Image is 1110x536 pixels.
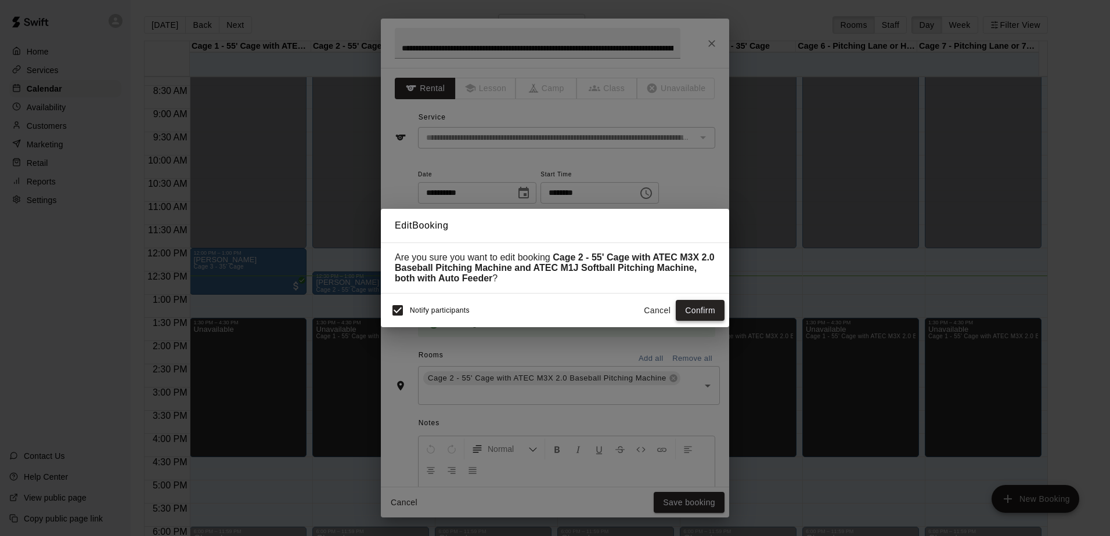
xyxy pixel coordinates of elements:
button: Cancel [639,300,676,321]
div: Are you sure you want to edit booking ? [395,252,715,284]
strong: Cage 2 - 55' Cage with ATEC M3X 2.0 Baseball Pitching Machine and ATEC M1J Softball Pitching Mach... [395,252,715,283]
h2: Edit Booking [381,209,729,242]
button: Confirm [676,300,725,321]
span: Notify participants [410,306,470,314]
